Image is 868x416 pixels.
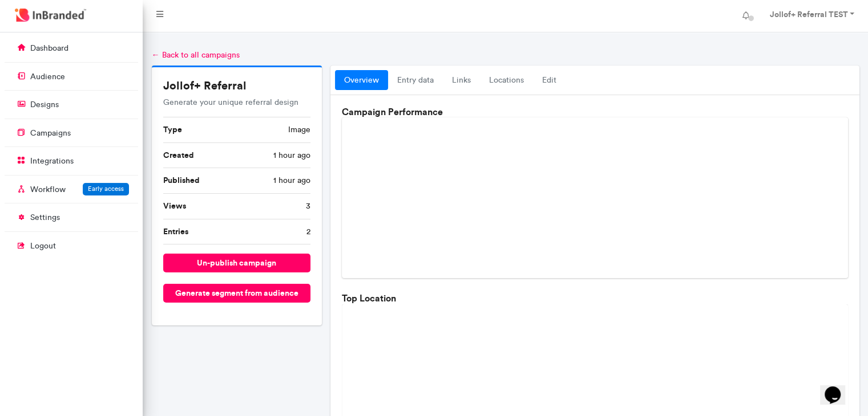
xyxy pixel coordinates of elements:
span: 1 hour ago [273,150,310,161]
button: un-publish campaign [163,254,311,272]
p: integrations [30,156,74,167]
span: 3 [306,201,310,212]
button: Generate segment from audience [163,284,311,303]
span: image [288,124,310,136]
a: entry data [388,70,443,91]
b: Type [163,124,182,134]
b: Views [163,201,186,211]
a: designs [5,93,138,115]
a: settings [5,206,138,228]
a: overview [335,70,388,91]
b: Published [163,175,200,185]
iframe: chat widget [820,370,857,405]
b: Created [163,150,194,160]
p: logout [30,240,56,252]
h6: Campaign Performance [342,107,847,117]
a: ← Back to all campaigns [152,50,240,60]
p: Workflow [30,184,66,195]
p: Generate your unique referral design [163,97,311,108]
h5: Jollof+ Referral [163,79,311,92]
img: InBranded Logo [12,6,89,25]
p: designs [30,99,59,111]
a: Edit [533,70,566,91]
span: 1 hour ago [273,175,310,186]
p: dashboard [30,43,68,54]
p: settings [30,212,60,223]
a: locations [480,70,533,91]
b: Entries [163,226,188,236]
strong: Jollof+ Referral TEST [769,9,847,19]
p: campaigns [30,128,71,139]
a: campaigns [5,122,138,144]
a: WorkflowEarly access [5,178,138,200]
h6: Top Location [342,293,847,304]
a: dashboard [5,37,138,59]
a: Jollof+ Referral TEST [758,5,863,27]
a: integrations [5,150,138,172]
a: audience [5,66,138,87]
span: 2 [306,226,310,238]
p: audience [30,71,65,83]
a: links [443,70,480,91]
span: Early access [88,185,124,193]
